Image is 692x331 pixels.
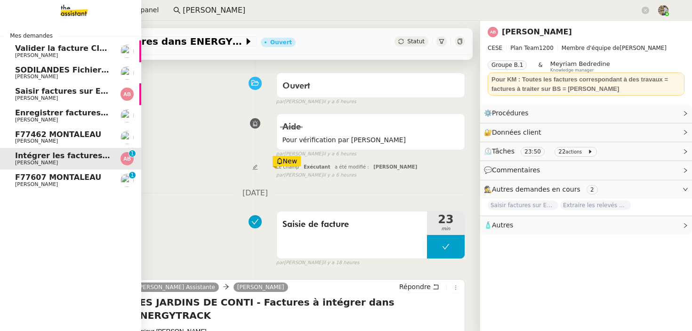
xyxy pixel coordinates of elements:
[121,152,134,165] img: svg
[492,166,540,174] span: Commentaires
[484,127,545,138] span: 🔐
[480,180,692,199] div: 🕵️Autres demandes en cours 2
[480,161,692,179] div: 💬Commentaires
[130,150,134,159] p: 1
[276,98,284,106] span: par
[488,43,684,53] span: [PERSON_NAME]
[550,60,610,67] span: Meyriam Bedredine
[492,109,529,117] span: Procédures
[335,164,369,170] span: a été modifié :
[407,38,425,45] span: Statut
[276,171,356,179] small: [PERSON_NAME]
[235,187,275,200] span: [DATE]
[15,95,58,101] span: [PERSON_NAME]
[502,27,572,36] a: [PERSON_NAME]
[587,185,598,194] nz-tag: 2
[15,138,58,144] span: [PERSON_NAME]
[488,27,498,37] img: svg
[396,282,443,292] button: Répondre
[129,150,136,157] nz-badge-sup: 1
[492,129,541,136] span: Données client
[492,221,513,229] span: Autres
[15,87,157,96] span: Saisir factures sur ENERGYTRACK
[491,76,668,92] strong: Pour KM : Toutes les factures correspondant à des travaux = factures à traiter sur BS = [PERSON_N...
[133,283,219,291] a: [PERSON_NAME] Assistante
[121,66,134,80] img: users%2FAXgjBsdPtrYuxuZvIJjRexEdqnq2%2Favatar%2F1599931753966.jpeg
[399,282,431,291] span: Répondre
[15,108,182,117] span: Enregistrer factures sur ENERGYTRACK
[373,164,417,170] span: [PERSON_NAME]
[550,68,594,73] span: Knowledge manager
[15,160,58,166] span: [PERSON_NAME]
[484,166,544,174] span: 💬
[121,45,134,58] img: users%2FHIWaaSoTa5U8ssS5t403NQMyZZE3%2Favatar%2Fa4be050e-05fa-4f28-bbe7-e7e8e4788720
[15,117,58,123] span: [PERSON_NAME]
[282,135,459,145] span: Pour vérification par [PERSON_NAME]
[183,4,640,17] input: Rechercher
[276,259,360,267] small: [PERSON_NAME]
[510,45,539,51] span: Plan Team
[484,108,533,119] span: ⚙️
[4,31,58,40] span: Mes demandes
[480,104,692,122] div: ⚙️Procédures
[323,150,356,158] span: il y a 6 heures
[488,45,502,51] span: CESE
[282,218,421,232] span: Saisie de facture
[488,60,527,70] nz-tag: Groupe B.1
[270,40,292,45] div: Ouvert
[15,52,58,58] span: [PERSON_NAME]
[658,5,668,16] img: 388bd129-7e3b-4cb1-84b4-92a3d763e9b7
[276,259,284,267] span: par
[480,216,692,234] div: 🧴Autres
[282,123,301,131] span: Aide
[233,283,288,291] a: [PERSON_NAME]
[15,65,152,74] span: SODILANDES Fichiers pour 2025
[562,45,620,51] span: Membre d'équipe de
[427,225,465,233] span: min
[276,150,284,158] span: par
[276,164,299,170] span: Le champ
[560,201,631,210] span: Extraire les relevés de consommation
[566,149,582,154] small: actions
[304,164,330,170] span: Exécutant
[484,186,602,193] span: 🕵️
[427,214,465,225] span: 23
[323,98,356,106] span: il y a 6 heures
[121,88,134,101] img: svg
[15,44,110,53] span: Valider la facture CIEC
[282,82,310,90] span: Ouvert
[492,147,515,155] span: Tâches
[121,131,134,144] img: users%2FHIWaaSoTa5U8ssS5t403NQMyZZE3%2Favatar%2Fa4be050e-05fa-4f28-bbe7-e7e8e4788720
[558,148,565,155] span: 22
[488,201,558,210] span: Saisir factures sur ENERGYTRACK
[484,147,601,155] span: ⏲️
[492,186,580,193] span: Autres demandes en cours
[276,98,356,106] small: [PERSON_NAME]
[15,130,101,139] span: F77462 MONTALEAU
[276,150,356,158] small: [PERSON_NAME]
[15,151,190,160] span: Intégrer les factures dans ENERGYTRACK
[480,123,692,142] div: 🔐Données client
[323,259,359,267] span: il y a 18 heures
[276,171,284,179] span: par
[538,60,542,73] span: &
[15,73,58,80] span: [PERSON_NAME]
[133,296,461,322] h4: LES JARDINS DE CONTI - Factures à intégrer dans ENERGYTRACK
[484,221,513,229] span: 🧴
[15,173,101,182] span: F77607 MONTALEAU
[480,142,692,161] div: ⏲️Tâches 23:50 22actions
[323,171,356,179] span: il y a 6 heures
[49,37,244,46] span: Intégrer les factures dans ENERGYTRACK
[121,174,134,187] img: users%2FHIWaaSoTa5U8ssS5t403NQMyZZE3%2Favatar%2Fa4be050e-05fa-4f28-bbe7-e7e8e4788720
[273,156,301,166] div: New
[129,172,136,178] nz-badge-sup: 1
[539,45,554,51] span: 1200
[121,109,134,122] img: users%2FHIWaaSoTa5U8ssS5t403NQMyZZE3%2Favatar%2Fa4be050e-05fa-4f28-bbe7-e7e8e4788720
[550,60,610,73] app-user-label: Knowledge manager
[15,181,58,187] span: [PERSON_NAME]
[521,147,545,156] nz-tag: 23:50
[130,172,134,180] p: 1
